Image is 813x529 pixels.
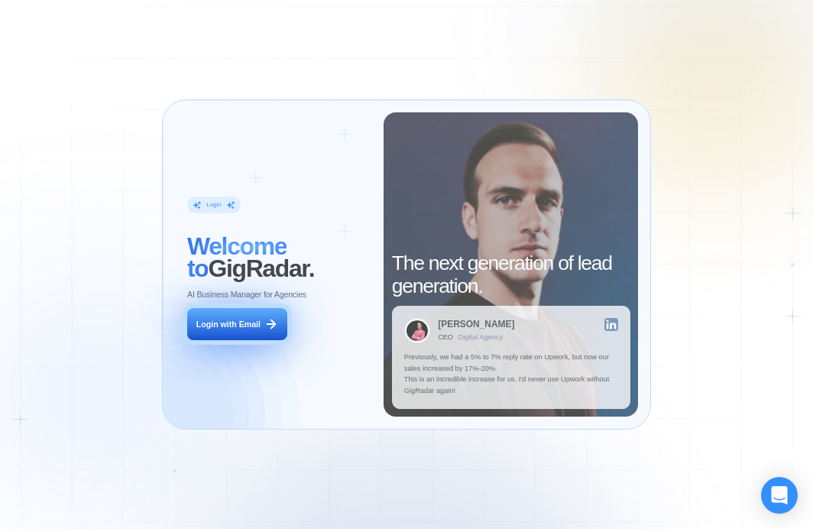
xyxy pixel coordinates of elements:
p: Previously, we had a 5% to 7% reply rate on Upwork, but now our sales increased by 17%-20%. This ... [404,352,618,397]
div: CEO [438,333,453,342]
div: [PERSON_NAME] [438,320,514,329]
h2: The next generation of lead generation. [392,252,630,297]
div: Digital Agency [458,333,504,342]
p: AI Business Manager for Agencies [187,289,306,300]
h2: ‍ GigRadar. [187,236,372,281]
div: Login [206,201,221,209]
button: Login with Email [187,308,288,339]
span: Welcome to [187,233,287,283]
div: Login with Email [196,319,261,330]
div: Open Intercom Messenger [761,477,798,514]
